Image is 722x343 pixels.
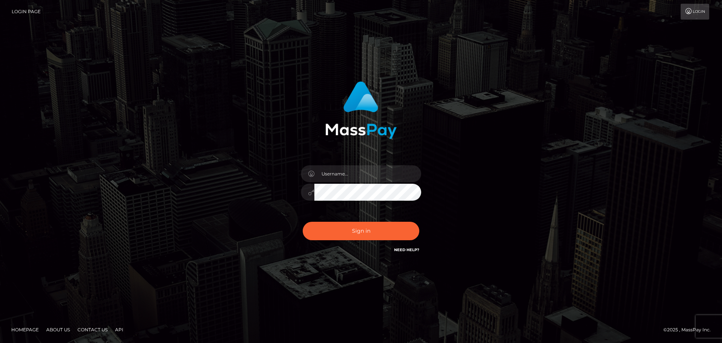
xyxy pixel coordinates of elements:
a: Login [681,4,709,20]
div: © 2025 , MassPay Inc. [663,326,716,334]
a: Need Help? [394,247,419,252]
a: Login Page [12,4,41,20]
a: About Us [43,324,73,335]
a: Homepage [8,324,42,335]
img: MassPay Login [325,81,397,139]
a: Contact Us [74,324,111,335]
a: API [112,324,126,335]
input: Username... [314,165,421,182]
button: Sign in [303,222,419,240]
